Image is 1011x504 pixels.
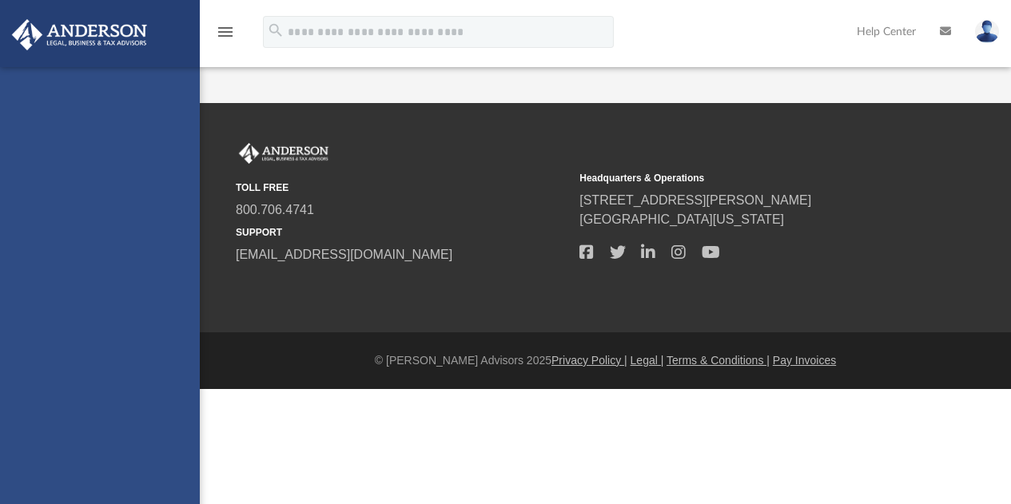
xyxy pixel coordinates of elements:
i: menu [216,22,235,42]
a: Terms & Conditions | [667,354,770,367]
div: © [PERSON_NAME] Advisors 2025 [200,352,1011,369]
a: [GEOGRAPHIC_DATA][US_STATE] [579,212,784,226]
i: search [267,22,285,39]
img: Anderson Advisors Platinum Portal [7,19,152,50]
img: User Pic [975,20,999,43]
a: menu [216,30,235,42]
small: TOLL FREE [236,181,568,195]
a: [STREET_ADDRESS][PERSON_NAME] [579,193,811,207]
small: Headquarters & Operations [579,171,912,185]
a: Pay Invoices [773,354,836,367]
a: 800.706.4741 [236,203,314,216]
small: SUPPORT [236,225,568,240]
a: Legal | [631,354,664,367]
a: [EMAIL_ADDRESS][DOMAIN_NAME] [236,248,452,261]
a: Privacy Policy | [551,354,627,367]
img: Anderson Advisors Platinum Portal [236,143,332,164]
